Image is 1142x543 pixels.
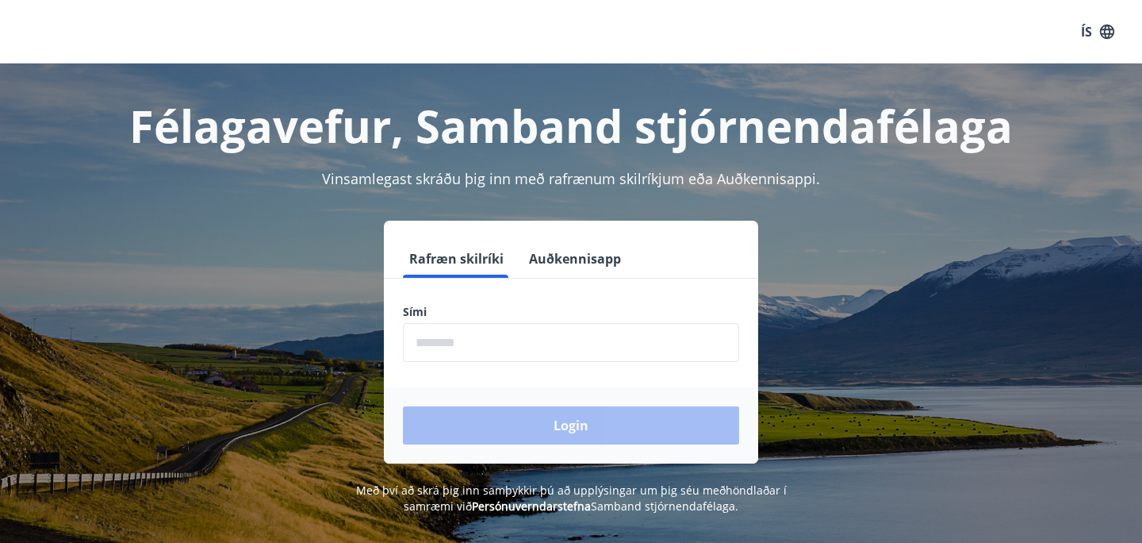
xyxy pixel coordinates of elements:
button: ÍS [1072,17,1123,46]
label: Sími [403,304,739,320]
h1: Félagavefur, Samband stjórnendafélaga [19,95,1123,156]
span: Með því að skrá þig inn samþykkir þú að upplýsingar um þig séu meðhöndlaðar í samræmi við Samband... [356,483,787,514]
span: Vinsamlegast skráðu þig inn með rafrænum skilríkjum eða Auðkennisappi. [322,169,820,188]
button: Rafræn skilríki [403,240,510,278]
button: Auðkennisapp [523,240,627,278]
a: Persónuverndarstefna [472,499,591,514]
